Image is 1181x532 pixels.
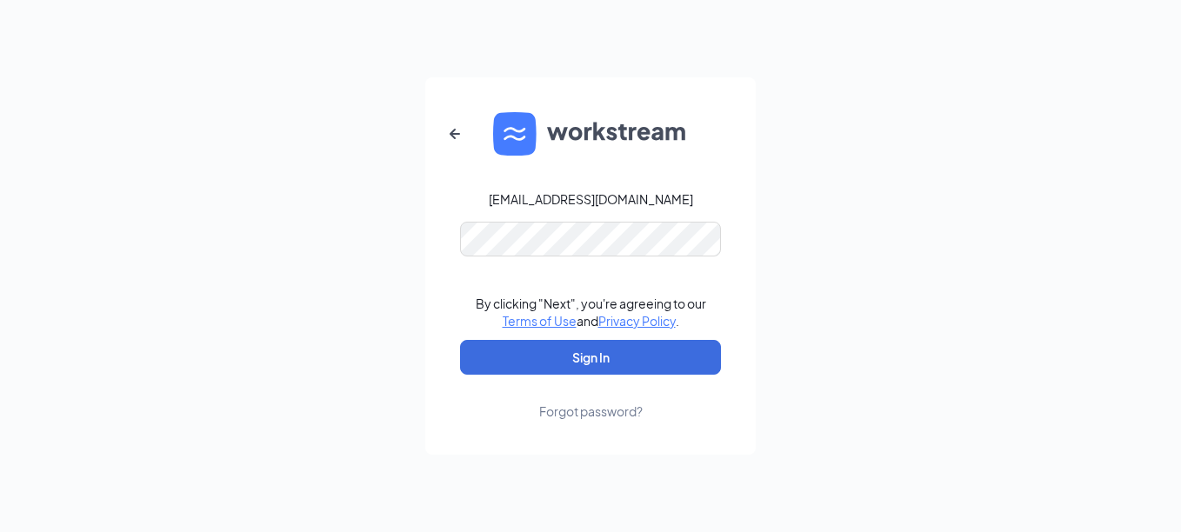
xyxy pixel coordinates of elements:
svg: ArrowLeftNew [444,123,465,144]
a: Forgot password? [539,375,643,420]
div: [EMAIL_ADDRESS][DOMAIN_NAME] [489,190,693,208]
button: Sign In [460,340,721,375]
a: Terms of Use [503,313,577,329]
div: By clicking "Next", you're agreeing to our and . [476,295,706,329]
div: Forgot password? [539,402,643,420]
a: Privacy Policy [598,313,676,329]
button: ArrowLeftNew [434,113,476,155]
img: WS logo and Workstream text [493,112,688,156]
